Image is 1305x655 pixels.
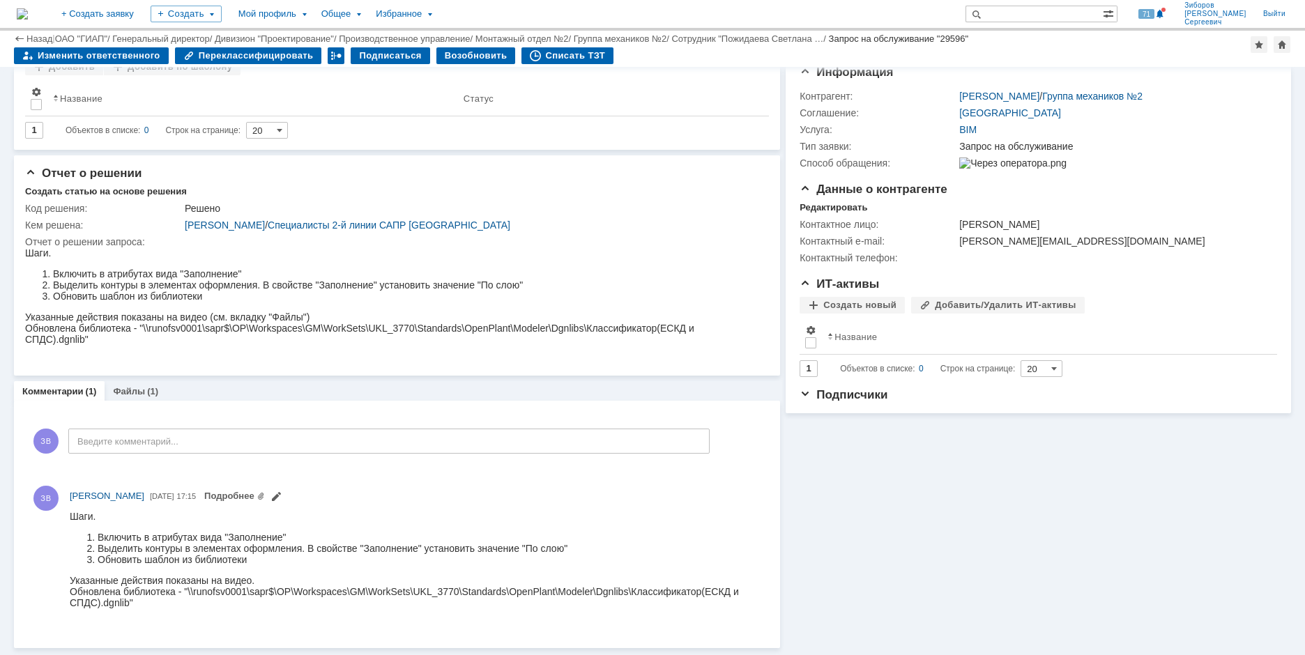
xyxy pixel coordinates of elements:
[800,124,956,135] div: Услуга:
[1251,36,1267,53] div: Добавить в избранное
[959,107,1061,118] a: [GEOGRAPHIC_DATA]
[1184,10,1246,18] span: [PERSON_NAME]
[822,319,1266,355] th: Название
[70,491,144,501] span: [PERSON_NAME]
[800,107,956,118] div: Соглашение:
[52,33,54,43] div: |
[25,236,762,247] div: Отчет о решении запроса:
[959,157,1067,169] img: Через оператора.png
[1138,9,1154,19] span: 71
[60,93,102,104] div: Название
[1103,6,1117,20] span: Расширенный поиск
[475,33,569,44] a: Монтажный отдел №2
[574,33,666,44] a: Группа механиков №2
[800,236,956,247] div: Контактный e-mail:
[66,122,241,139] i: Строк на странице:
[464,93,494,104] div: Статус
[31,86,42,98] span: Настройки
[268,219,510,231] a: Специалисты 2-й линии САПР [GEOGRAPHIC_DATA]
[959,141,1269,152] div: Запрос на обслуживание
[800,277,879,291] span: ИТ-активы
[151,6,222,22] div: Создать
[17,8,28,20] img: logo
[112,33,215,44] div: /
[112,33,209,44] a: Генеральный директор
[47,81,458,116] th: Название
[28,21,730,32] li: Включить в атрибутах вида "Заполнение"
[25,186,187,197] div: Создать статью на основе решения
[144,122,149,139] div: 0
[834,332,877,342] div: Название
[800,252,956,263] div: Контактный телефон:
[800,91,956,102] div: Контрагент:
[919,360,924,377] div: 0
[339,33,470,44] a: Производственное управление
[28,32,684,43] li: Выделить контуры в элементах оформления. В свойстве "Заполнение" установить значение "По слою"
[25,219,182,231] div: Кем решена:
[150,492,174,500] span: [DATE]
[86,386,97,396] div: (1)
[33,429,59,454] span: ЗВ
[177,492,197,500] span: 17:15
[959,124,977,135] a: BIM
[147,386,158,396] div: (1)
[829,33,969,44] div: Запрос на обслуживание "29596"
[800,183,947,196] span: Данные о контрагенте
[959,236,1269,247] div: [PERSON_NAME][EMAIL_ADDRESS][DOMAIN_NAME]
[25,167,142,180] span: Отчет о решении
[28,43,730,54] li: Обновить шаблон из библиотеки
[28,43,684,54] li: Обновить шаблон из библиотеки
[671,33,828,44] div: /
[1184,1,1246,10] span: Зиборов
[805,325,816,336] span: Настройки
[215,33,339,44] div: /
[574,33,672,44] div: /
[840,360,1015,377] i: Строк на странице:
[185,219,265,231] a: [PERSON_NAME]
[26,33,52,44] a: Назад
[1184,18,1246,26] span: Сергеевич
[17,8,28,20] a: Перейти на домашнюю страницу
[113,386,145,396] a: Файлы
[959,91,1039,102] a: [PERSON_NAME]
[28,32,730,43] li: Выделить контуры в элементах оформления. В свойстве "Заполнение" установить значение "По слою"
[800,388,887,401] span: Подписчики
[1042,91,1143,102] a: Группа механиков №2
[339,33,475,44] div: /
[204,491,265,501] a: Прикреплены файлы: Заливка у стрелок разрезов.mp4
[28,21,684,32] li: Включить в атрибутах вида "Заполнение"
[270,493,282,504] span: Редактировать
[22,386,84,396] a: Комментарии
[800,219,956,230] div: Контактное лицо:
[959,219,1269,230] div: [PERSON_NAME]
[800,65,893,79] span: Информация
[800,202,867,213] div: Редактировать
[1274,36,1290,53] div: Сделать домашней страницей
[671,33,823,44] a: Сотрудник "Пожидаева Светлана …
[55,33,107,44] a: ОАО "ГИАП"
[840,364,915,373] span: Объектов в списке:
[66,125,140,135] span: Объектов в списке:
[328,47,344,64] div: Работа с массовостью
[185,219,759,231] div: /
[70,489,144,503] a: [PERSON_NAME]
[55,33,113,44] div: /
[800,157,956,169] div: Способ обращения:
[458,81,758,116] th: Статус
[185,203,759,214] div: Решено
[800,141,956,152] div: Тип заявки:
[215,33,334,44] a: Дивизион "Проектирование"
[475,33,574,44] div: /
[959,91,1143,102] div: /
[25,203,182,214] div: Код решения:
